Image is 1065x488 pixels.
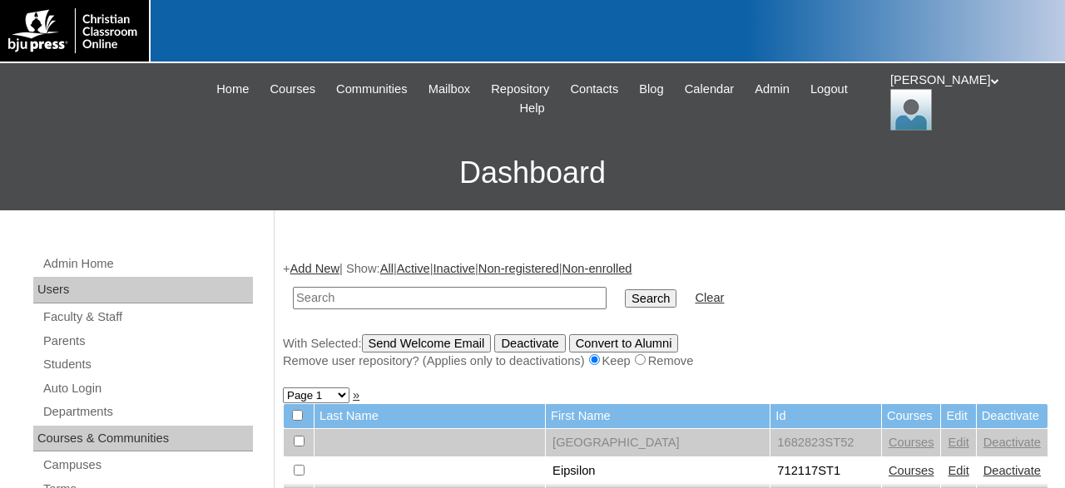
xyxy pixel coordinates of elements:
[42,331,253,352] a: Parents
[33,426,253,452] div: Courses & Communities
[42,378,253,399] a: Auto Login
[770,404,881,428] td: Id
[353,388,359,402] a: »
[478,262,559,275] a: Non-registered
[420,80,479,99] a: Mailbox
[983,464,1041,477] a: Deactivate
[546,429,770,457] td: [GEOGRAPHIC_DATA]
[977,404,1048,428] td: Deactivate
[494,334,565,352] input: Deactivate
[428,80,471,99] span: Mailbox
[631,80,671,99] a: Blog
[33,277,253,303] div: Users
[511,99,552,118] a: Help
[948,436,968,449] a: Edit
[8,8,141,53] img: logo-white.png
[755,80,790,99] span: Admin
[562,80,627,99] a: Contacts
[42,254,253,274] a: Admin Home
[676,80,742,99] a: Calendar
[770,429,881,457] td: 1682823ST52
[283,352,1048,370] div: Remove user repository? (Applies only to deactivations) Keep Remove
[208,80,257,99] a: Home
[42,455,253,476] a: Campuses
[983,436,1041,449] a: Deactivate
[380,262,394,275] a: All
[546,457,770,486] td: Eipsilon
[890,71,1048,131] div: [PERSON_NAME]
[42,307,253,328] a: Faculty & Staff
[546,404,770,428] td: First Name
[569,334,679,352] input: Convert to Alumni
[283,260,1048,370] div: + | Show: | | | |
[695,291,724,304] a: Clear
[746,80,798,99] a: Admin
[42,354,253,375] a: Students
[328,80,416,99] a: Communities
[315,404,545,428] td: Last Name
[491,80,549,99] span: Repository
[770,457,881,486] td: 712117ST1
[397,262,430,275] a: Active
[889,436,934,449] a: Courses
[483,80,557,99] a: Repository
[336,80,408,99] span: Communities
[283,334,1048,370] div: With Selected:
[948,464,968,477] a: Edit
[290,262,339,275] a: Add New
[261,80,324,99] a: Courses
[42,402,253,422] a: Departments
[433,262,476,275] a: Inactive
[685,80,734,99] span: Calendar
[810,80,848,99] span: Logout
[519,99,544,118] span: Help
[625,289,676,308] input: Search
[562,262,632,275] a: Non-enrolled
[8,136,1057,210] h3: Dashboard
[293,287,607,309] input: Search
[570,80,618,99] span: Contacts
[216,80,249,99] span: Home
[941,404,975,428] td: Edit
[270,80,315,99] span: Courses
[802,80,856,99] a: Logout
[362,334,492,352] input: Send Welcome Email
[882,404,941,428] td: Courses
[889,464,934,477] a: Courses
[639,80,663,99] span: Blog
[890,89,932,131] img: Jonelle Rodriguez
